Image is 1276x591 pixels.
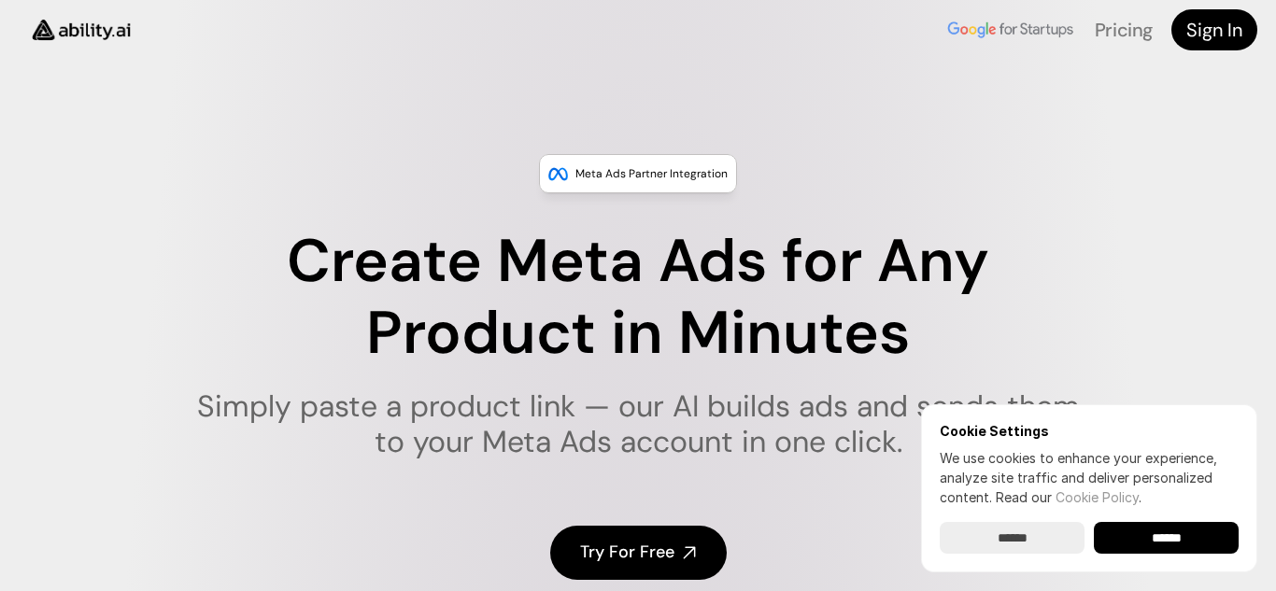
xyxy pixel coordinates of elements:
[550,526,727,579] a: Try For Free
[1056,489,1139,505] a: Cookie Policy
[940,448,1239,507] p: We use cookies to enhance your experience, analyze site traffic and deliver personalized content.
[580,541,674,564] h4: Try For Free
[1186,17,1242,43] h4: Sign In
[1171,9,1257,50] a: Sign In
[185,388,1092,460] h1: Simply paste a product link — our AI builds ads and sends them to your Meta Ads account in one cl...
[1095,18,1153,42] a: Pricing
[940,423,1239,439] h6: Cookie Settings
[185,226,1092,370] h1: Create Meta Ads for Any Product in Minutes
[575,164,728,183] p: Meta Ads Partner Integration
[996,489,1141,505] span: Read our .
